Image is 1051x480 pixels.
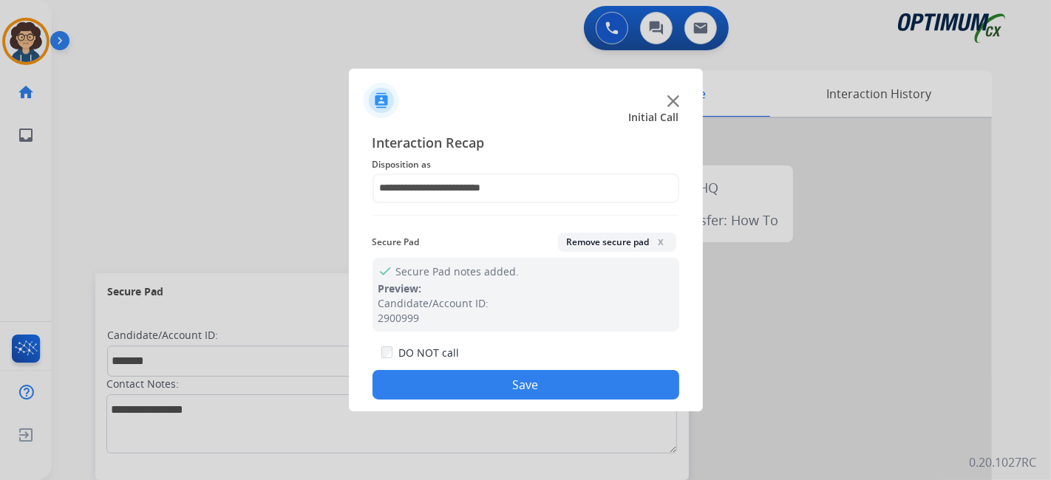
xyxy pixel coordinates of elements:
[373,233,420,251] span: Secure Pad
[373,258,679,332] div: Secure Pad notes added.
[558,233,676,252] button: Remove secure padx
[373,370,679,400] button: Save
[969,453,1036,471] p: 0.20.1027RC
[373,156,679,174] span: Disposition as
[373,215,679,216] img: contact-recap-line.svg
[398,346,459,360] label: DO NOT call
[656,236,667,247] span: x
[378,281,422,295] span: Preview:
[364,83,399,118] img: contactIcon
[373,132,679,156] span: Interaction Recap
[378,264,390,275] mat-icon: check
[629,110,679,125] span: Initial Call
[378,296,673,326] div: Candidate/Account ID: 2900999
